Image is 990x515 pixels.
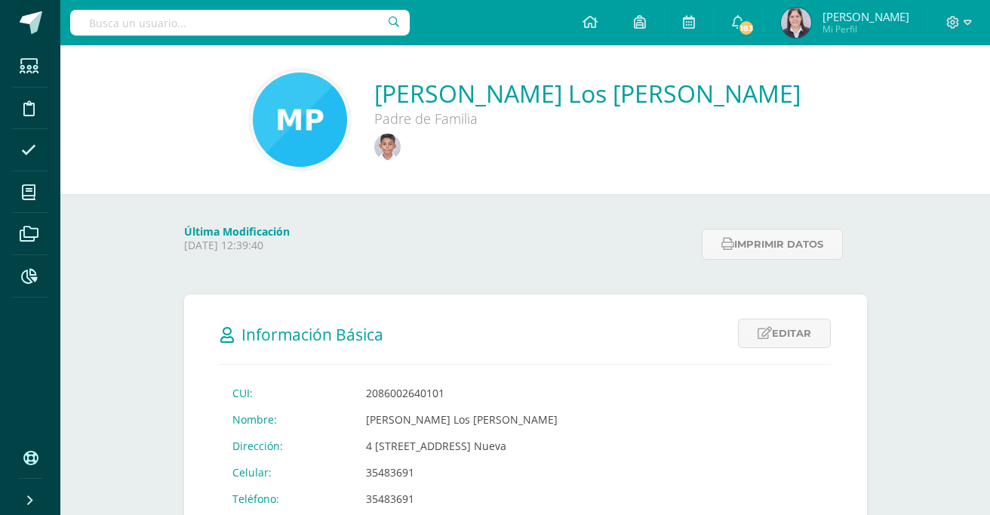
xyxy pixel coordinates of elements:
[354,486,570,512] td: 35483691
[220,486,354,512] td: Teléfono:
[374,134,401,160] img: f56b33746a892be9a251d0dfb30a0c8a.png
[738,319,831,348] a: Editar
[822,23,909,35] span: Mi Perfil
[354,433,570,459] td: 4 [STREET_ADDRESS] Nueva
[184,224,693,239] h4: Última Modificación
[220,406,354,433] td: Nombre:
[822,9,909,24] span: [PERSON_NAME]
[738,20,755,36] span: 183
[374,109,801,128] div: Padre de Familia
[220,459,354,486] td: Celular:
[354,459,570,486] td: 35483691
[253,72,347,167] img: f45a041319cec9fa7c72a0b5a21f82e6.png
[70,10,410,35] input: Busca un usuario...
[184,239,693,252] p: [DATE] 12:39:40
[702,229,843,260] button: Imprimir datos
[241,324,383,345] span: Información Básica
[220,380,354,406] td: CUI:
[220,433,354,459] td: Dirección:
[354,380,570,406] td: 2086002640101
[354,406,570,433] td: [PERSON_NAME] Los [PERSON_NAME]
[781,8,811,38] img: 59a2e47154a9b057ea0f02af7b8babcf.png
[374,77,801,109] a: [PERSON_NAME] Los [PERSON_NAME]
